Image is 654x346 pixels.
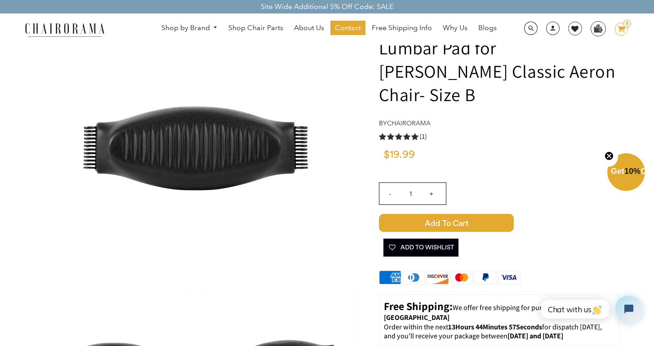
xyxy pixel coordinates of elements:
strong: [DATE] and [DATE] [507,331,563,341]
span: About Us [294,23,324,33]
p: Order within the next for dispatch [DATE], and you'll receive your package between [384,323,614,342]
span: Get Off [611,167,652,176]
a: Shop by Brand [157,21,222,35]
h1: Lumbar Pad for [PERSON_NAME] Classic Aeron Chair- Size B [379,36,619,106]
iframe: Tidio Chat [531,288,650,330]
span: Add to Cart [379,214,514,232]
button: Close teaser [600,146,618,167]
div: Get10%OffClose teaser [607,154,645,192]
span: $19.99 [383,149,415,160]
img: Lumbar Pad for Herman Miller Classic Aeron Chair- Size B - chairorama [61,13,330,283]
span: Contact [335,23,361,33]
span: Why Us [443,23,467,33]
span: Free Shipping Info [372,23,432,33]
img: chairorama [20,22,110,37]
img: WhatsApp_Image_2024-07-12_at_16.23.01.webp [591,22,605,35]
a: Shop Chair Parts [224,21,288,35]
span: 10% [624,167,641,176]
input: + [421,183,442,204]
h4: by [379,120,619,127]
span: Add To Wishlist [388,239,454,257]
a: Blogs [474,21,501,35]
a: About Us [289,21,329,35]
p: to [384,299,614,323]
button: Add to Cart [379,214,619,232]
span: Blogs [478,23,497,33]
span: Shop Chair Parts [228,23,283,33]
input: - [379,183,401,204]
span: 13Hours 44Minutes 57Seconds [448,322,542,332]
a: Lumbar Pad for Herman Miller Classic Aeron Chair- Size B - chairorama [61,143,330,152]
a: Free Shipping Info [367,21,436,35]
a: Why Us [438,21,472,35]
a: Contact [330,21,365,35]
div: 1 [623,20,631,28]
span: (1) [419,132,427,142]
a: 1 [608,22,628,36]
a: chairorama [387,119,431,127]
button: Add To Wishlist [383,239,458,257]
strong: Free Shipping: [384,299,453,313]
nav: DesktopNavigation [148,21,510,37]
a: 5.0 rating (1 votes) [379,132,619,141]
strong: [GEOGRAPHIC_DATA] [384,313,449,322]
span: We offer free shipping for purchase over $200 [453,303,591,312]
